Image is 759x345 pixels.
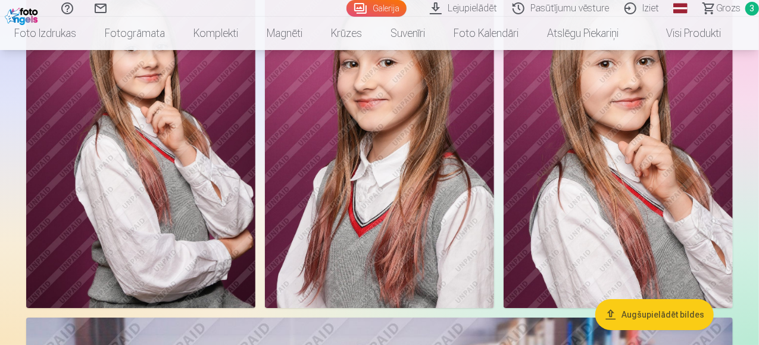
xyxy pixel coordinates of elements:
a: Suvenīri [376,17,439,50]
a: Visi produkti [633,17,735,50]
span: Grozs [716,1,741,15]
a: Krūzes [317,17,376,50]
img: /fa1 [5,5,41,25]
span: 3 [745,2,759,15]
button: Augšupielādēt bildes [595,300,714,331]
a: Magnēti [252,17,317,50]
a: Foto kalendāri [439,17,533,50]
a: Komplekti [179,17,252,50]
a: Atslēgu piekariņi [533,17,633,50]
a: Fotogrāmata [90,17,179,50]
